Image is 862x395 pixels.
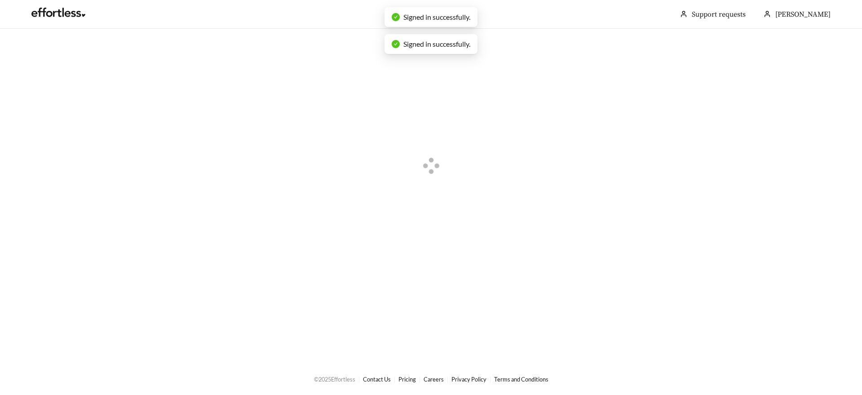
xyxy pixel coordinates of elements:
[392,13,400,21] span: check-circle
[398,376,416,383] a: Pricing
[363,376,391,383] a: Contact Us
[392,40,400,48] span: check-circle
[451,376,486,383] a: Privacy Policy
[692,10,746,19] a: Support requests
[403,40,470,48] span: Signed in successfully.
[494,376,548,383] a: Terms and Conditions
[314,376,355,383] span: © 2025 Effortless
[403,13,470,21] span: Signed in successfully.
[424,376,444,383] a: Careers
[775,10,831,19] span: [PERSON_NAME]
